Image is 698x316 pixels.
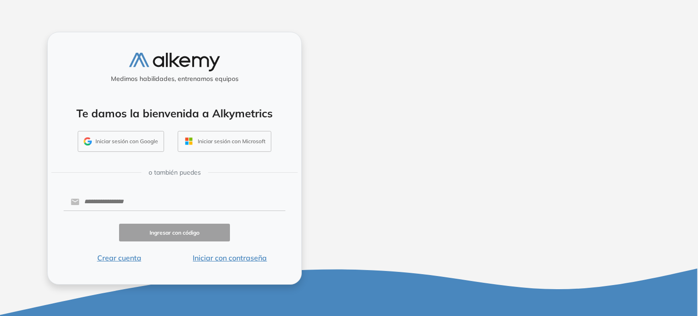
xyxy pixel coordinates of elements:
div: Widget de chat [535,211,698,316]
button: Ingresar con código [119,224,230,241]
button: Crear cuenta [64,252,174,263]
button: Iniciar sesión con Microsoft [178,131,271,152]
h5: Medimos habilidades, entrenamos equipos [51,75,298,83]
img: GMAIL_ICON [84,137,92,145]
img: logo-alkemy [129,53,220,71]
button: Iniciar sesión con Google [78,131,164,152]
button: Iniciar con contraseña [174,252,285,263]
h4: Te damos la bienvenida a Alkymetrics [60,107,289,120]
span: o también puedes [149,168,201,177]
img: OUTLOOK_ICON [184,136,194,146]
iframe: Chat Widget [535,211,698,316]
